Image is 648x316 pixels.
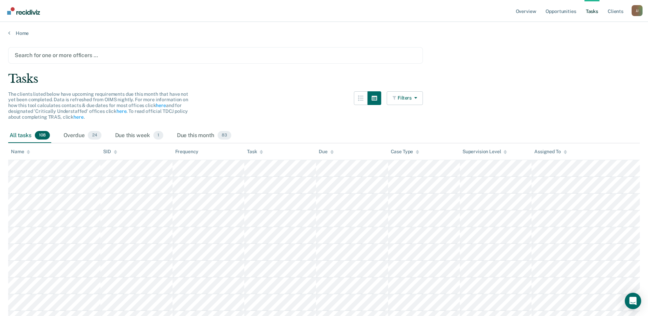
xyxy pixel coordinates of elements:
[88,131,101,140] span: 24
[8,128,51,143] div: All tasks108
[632,5,643,16] div: J J
[8,30,640,36] a: Home
[114,128,165,143] div: Due this week1
[319,149,334,155] div: Due
[247,149,263,155] div: Task
[153,131,163,140] span: 1
[8,72,640,86] div: Tasks
[387,91,423,105] button: Filters
[8,91,188,120] span: The clients listed below have upcoming requirements due this month that have not yet been complet...
[625,293,641,309] div: Open Intercom Messenger
[73,114,83,120] a: here
[35,131,50,140] span: 108
[391,149,419,155] div: Case Type
[218,131,231,140] span: 83
[7,7,40,15] img: Recidiviz
[116,108,126,114] a: here
[632,5,643,16] button: Profile dropdown button
[103,149,117,155] div: SID
[534,149,567,155] div: Assigned To
[175,149,199,155] div: Frequency
[176,128,233,143] div: Due this month83
[463,149,507,155] div: Supervision Level
[11,149,30,155] div: Name
[156,103,166,108] a: here
[62,128,103,143] div: Overdue24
